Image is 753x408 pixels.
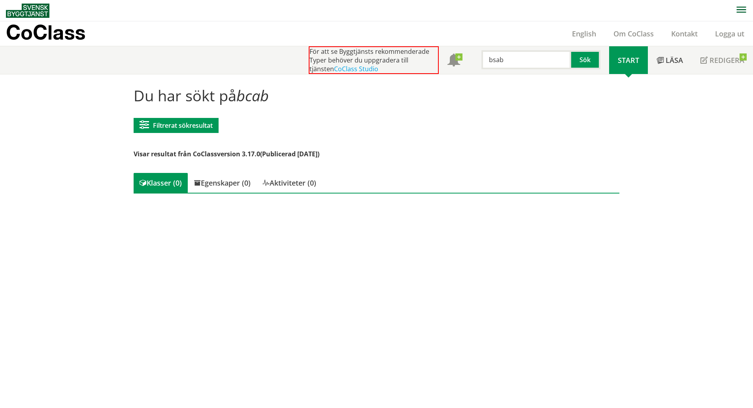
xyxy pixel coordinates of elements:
[662,29,706,38] a: Kontakt
[6,28,85,37] p: CoClass
[6,21,102,46] a: CoClass
[134,118,219,133] button: Filtrerat sökresultat
[571,50,600,69] button: Sök
[236,85,269,106] span: bcab
[666,55,683,65] span: Läsa
[609,46,648,74] a: Start
[334,65,378,73] a: CoClass Studio
[134,150,260,158] span: Visar resultat från CoClassversion 3.17.0
[692,46,753,74] a: Redigera
[447,55,460,67] span: Notifikationer
[260,150,319,158] span: (Publicerad [DATE])
[134,173,188,193] div: Klasser (0)
[706,29,753,38] a: Logga ut
[481,50,571,69] input: Sök
[309,46,439,74] div: För att se Byggtjänsts rekommenderade Typer behöver du uppgradera till tjänsten
[188,173,257,193] div: Egenskaper (0)
[710,55,744,65] span: Redigera
[563,29,605,38] a: English
[134,87,619,104] h1: Du har sökt på
[257,173,322,193] div: Aktiviteter (0)
[605,29,662,38] a: Om CoClass
[6,4,49,18] img: Svensk Byggtjänst
[618,55,639,65] span: Start
[648,46,692,74] a: Läsa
